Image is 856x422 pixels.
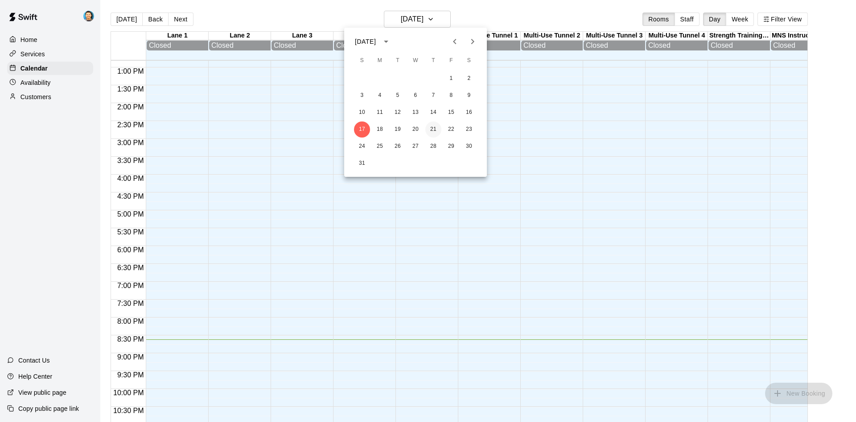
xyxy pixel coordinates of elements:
[354,138,370,155] button: 24
[407,138,424,155] button: 27
[443,52,459,70] span: Friday
[425,88,441,104] button: 7
[390,52,406,70] span: Tuesday
[425,138,441,155] button: 28
[443,88,459,104] button: 8
[461,121,477,138] button: 23
[354,52,370,70] span: Sunday
[425,104,441,121] button: 14
[461,71,477,87] button: 2
[461,138,477,155] button: 30
[446,33,464,50] button: Previous month
[407,88,424,104] button: 6
[354,88,370,104] button: 3
[354,121,370,138] button: 17
[372,104,388,121] button: 11
[443,121,459,138] button: 22
[390,104,406,121] button: 12
[390,88,406,104] button: 5
[379,34,394,49] button: calendar view is open, switch to year view
[354,104,370,121] button: 10
[372,121,388,138] button: 18
[390,121,406,138] button: 19
[407,121,424,138] button: 20
[355,37,376,46] div: [DATE]
[461,88,477,104] button: 9
[407,52,424,70] span: Wednesday
[372,52,388,70] span: Monday
[461,52,477,70] span: Saturday
[464,33,481,50] button: Next month
[443,104,459,121] button: 15
[354,155,370,171] button: 31
[443,138,459,155] button: 29
[372,138,388,155] button: 25
[407,104,424,121] button: 13
[390,138,406,155] button: 26
[372,88,388,104] button: 4
[443,71,459,87] button: 1
[425,121,441,138] button: 21
[425,52,441,70] span: Thursday
[461,104,477,121] button: 16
